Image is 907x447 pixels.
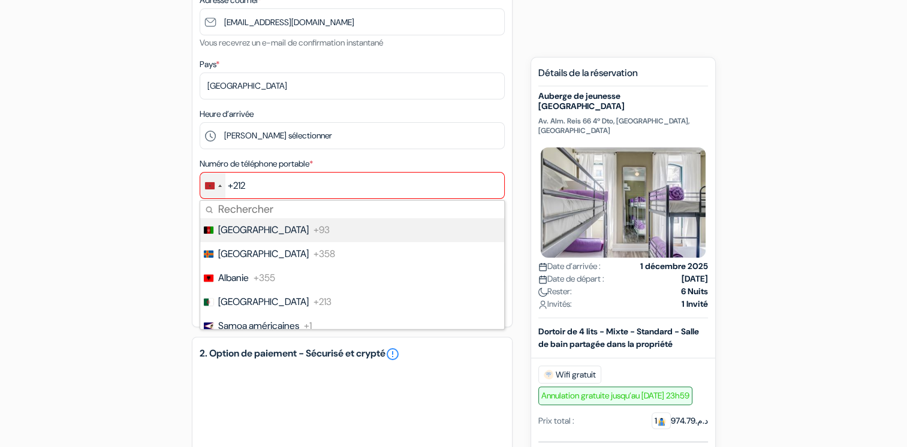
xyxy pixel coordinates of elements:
span: [GEOGRAPHIC_DATA] [218,247,309,261]
label: Heure d’arrivée [200,108,254,120]
img: guest.svg [657,417,666,426]
input: Entrez l’adresse e-mail [200,8,505,35]
span: 1 [652,412,671,429]
span: Albanie [218,271,249,285]
a: error_outline [385,347,400,361]
h5: Auberge de jeunesse [GEOGRAPHIC_DATA] [538,91,708,111]
img: moon.svg [538,288,547,297]
img: calendar.svg [538,275,547,284]
span: +358 [314,247,335,261]
span: Annulation gratuite jusqu’au [DATE] 23h59 [538,386,692,405]
strong: 6 Nuits [681,285,708,298]
h5: Détails de la réservation [538,67,708,86]
font: Invités: [547,298,572,309]
input: Rechercher [200,201,504,218]
small: Vous recevrez un e-mail de confirmation instantané [200,37,383,48]
span: Samoa américaines [218,319,299,333]
b: Dortoir de 4 lits - Mixte - Standard - Salle de bain partagée dans la propriété [538,326,699,349]
font: Pays [200,59,216,70]
font: د.م.974.79 [652,412,708,429]
span: +1 [304,319,312,333]
strong: [DATE] [682,273,708,285]
strong: 1 décembre 2025 [640,260,708,273]
span: [GEOGRAPHIC_DATA] [218,295,309,309]
span: [GEOGRAPHIC_DATA] [218,223,309,237]
img: free_wifi.svg [544,370,553,379]
div: +212 [228,179,245,193]
font: Date d’arrivée : [547,261,601,271]
div: Prix total : [538,415,574,427]
span: +213 [314,295,332,309]
strong: 1 Invité [682,298,708,310]
button: Changer de pays, sélectionné Maroc (+212) [200,173,245,198]
img: calendar.svg [538,262,547,271]
span: +93 [314,223,330,237]
font: Numéro de téléphone portable [200,158,309,169]
font: Date de départ : [547,273,604,284]
div: Format de numéro de téléphone non valide [200,199,505,213]
ul: Liste des pays [200,218,504,329]
span: +355 [254,271,275,285]
p: Av. Alm. Reis 66 4º Dto, [GEOGRAPHIC_DATA], [GEOGRAPHIC_DATA] [538,116,708,135]
font: Wifi gratuit [556,369,596,381]
img: user_icon.svg [538,300,547,309]
font: 2. Option de paiement - Sécurisé et crypté [200,347,385,360]
font: Rester: [547,286,572,297]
